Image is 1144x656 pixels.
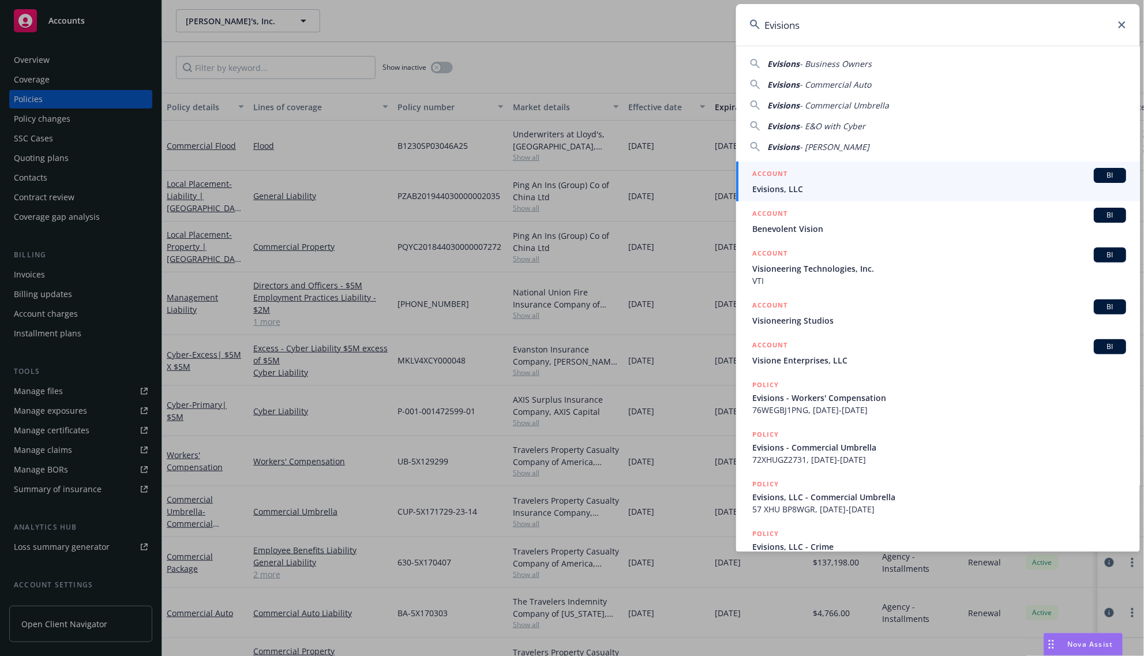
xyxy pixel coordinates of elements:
[752,453,1126,466] span: 72XHUGZ2731, [DATE]-[DATE]
[736,333,1140,373] a: ACCOUNTBIVisione Enterprises, LLC
[800,121,865,132] span: - E&O with Cyber
[752,248,787,261] h5: ACCOUNT
[752,314,1126,327] span: Visioneering Studios
[752,339,787,353] h5: ACCOUNT
[736,422,1140,472] a: POLICYEvisions - Commercial Umbrella72XHUGZ2731, [DATE]-[DATE]
[736,241,1140,293] a: ACCOUNTBIVisioneering Technologies, Inc.VTI
[767,79,800,90] span: Evisions
[767,141,800,152] span: Evisions
[752,441,1126,453] span: Evisions - Commercial Umbrella
[752,223,1126,235] span: Benevolent Vision
[1098,210,1122,220] span: BI
[752,299,787,313] h5: ACCOUNT
[736,522,1140,571] a: POLICYEvisions, LLC - Crime
[752,491,1126,503] span: Evisions, LLC - Commercial Umbrella
[800,79,871,90] span: - Commercial Auto
[1068,639,1113,649] span: Nova Assist
[1098,342,1122,352] span: BI
[1044,633,1123,656] button: Nova Assist
[752,528,779,539] h5: POLICY
[752,379,779,391] h5: POLICY
[736,472,1140,522] a: POLICYEvisions, LLC - Commercial Umbrella57 XHU BP8WGR, [DATE]-[DATE]
[752,208,787,222] h5: ACCOUNT
[752,354,1126,366] span: Visione Enterprises, LLC
[752,392,1126,404] span: Evisions - Workers' Compensation
[752,263,1126,275] span: Visioneering Technologies, Inc.
[1098,302,1122,312] span: BI
[736,4,1140,46] input: Search...
[767,100,800,111] span: Evisions
[752,429,779,440] h5: POLICY
[736,373,1140,422] a: POLICYEvisions - Workers' Compensation76WEGBJ1PNG, [DATE]-[DATE]
[752,275,1126,287] span: VTI
[767,121,800,132] span: Evisions
[752,404,1126,416] span: 76WEGBJ1PNG, [DATE]-[DATE]
[736,162,1140,201] a: ACCOUNTBIEvisions, LLC
[736,293,1140,333] a: ACCOUNTBIVisioneering Studios
[752,503,1126,515] span: 57 XHU BP8WGR, [DATE]-[DATE]
[767,58,800,69] span: Evisions
[736,201,1140,241] a: ACCOUNTBIBenevolent Vision
[800,141,869,152] span: - [PERSON_NAME]
[752,183,1126,195] span: Evisions, LLC
[752,478,779,490] h5: POLICY
[1098,170,1122,181] span: BI
[1098,250,1122,260] span: BI
[752,168,787,182] h5: ACCOUNT
[1044,633,1059,655] div: Drag to move
[800,100,889,111] span: - Commercial Umbrella
[800,58,872,69] span: - Business Owners
[752,541,1126,553] span: Evisions, LLC - Crime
